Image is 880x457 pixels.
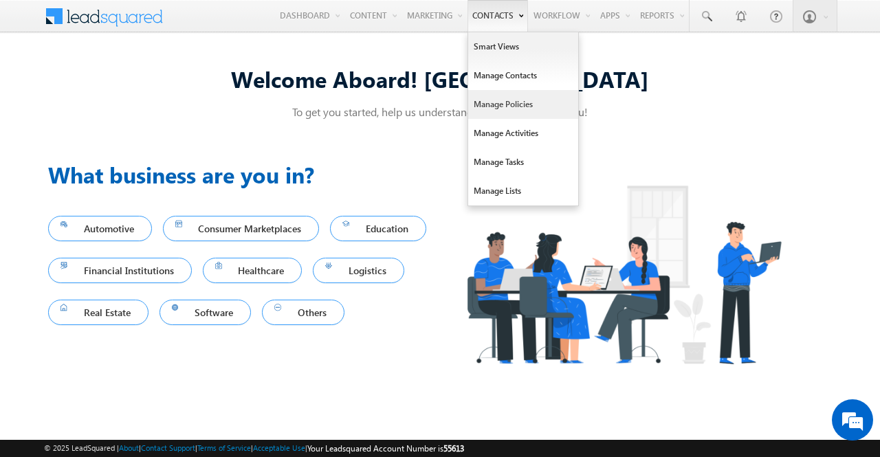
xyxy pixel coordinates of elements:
[60,261,179,280] span: Financial Institutions
[215,261,290,280] span: Healthcare
[44,442,464,455] span: © 2025 LeadSquared | | | | |
[48,158,440,191] h3: What business are you in?
[468,119,578,148] a: Manage Activities
[172,303,239,322] span: Software
[468,90,578,119] a: Manage Policies
[225,7,258,40] div: Minimize live chat window
[274,303,332,322] span: Others
[443,443,464,454] span: 55613
[60,303,136,322] span: Real Estate
[60,219,140,238] span: Automotive
[468,177,578,205] a: Manage Lists
[48,104,832,119] p: To get you started, help us understand a few things about you!
[440,158,807,391] img: Industry.png
[141,443,195,452] a: Contact Support
[307,443,464,454] span: Your Leadsquared Account Number is
[23,72,58,90] img: d_60004797649_company_0_60004797649
[342,219,414,238] span: Education
[119,443,139,452] a: About
[468,61,578,90] a: Manage Contacts
[197,443,251,452] a: Terms of Service
[187,356,250,375] em: Start Chat
[175,219,307,238] span: Consumer Marketplaces
[18,127,251,345] textarea: Type your message and hit 'Enter'
[71,72,231,90] div: Chat with us now
[325,261,392,280] span: Logistics
[48,64,832,93] div: Welcome Aboard! [GEOGRAPHIC_DATA]
[468,148,578,177] a: Manage Tasks
[468,32,578,61] a: Smart Views
[253,443,305,452] a: Acceptable Use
